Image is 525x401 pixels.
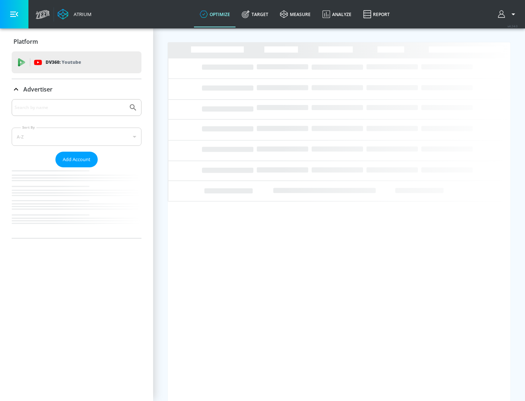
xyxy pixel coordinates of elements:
[21,125,36,130] label: Sort By
[12,99,141,238] div: Advertiser
[274,1,316,27] a: measure
[316,1,357,27] a: Analyze
[23,85,52,93] p: Advertiser
[55,152,98,167] button: Add Account
[13,38,38,46] p: Platform
[12,51,141,73] div: DV360: Youtube
[15,103,125,112] input: Search by name
[12,167,141,238] nav: list of Advertiser
[63,155,90,164] span: Add Account
[507,24,518,28] span: v 4.24.0
[357,1,396,27] a: Report
[46,58,81,66] p: DV360:
[12,31,141,52] div: Platform
[58,9,92,20] a: Atrium
[12,128,141,146] div: A-Z
[194,1,236,27] a: optimize
[71,11,92,17] div: Atrium
[62,58,81,66] p: Youtube
[236,1,274,27] a: Target
[12,79,141,100] div: Advertiser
